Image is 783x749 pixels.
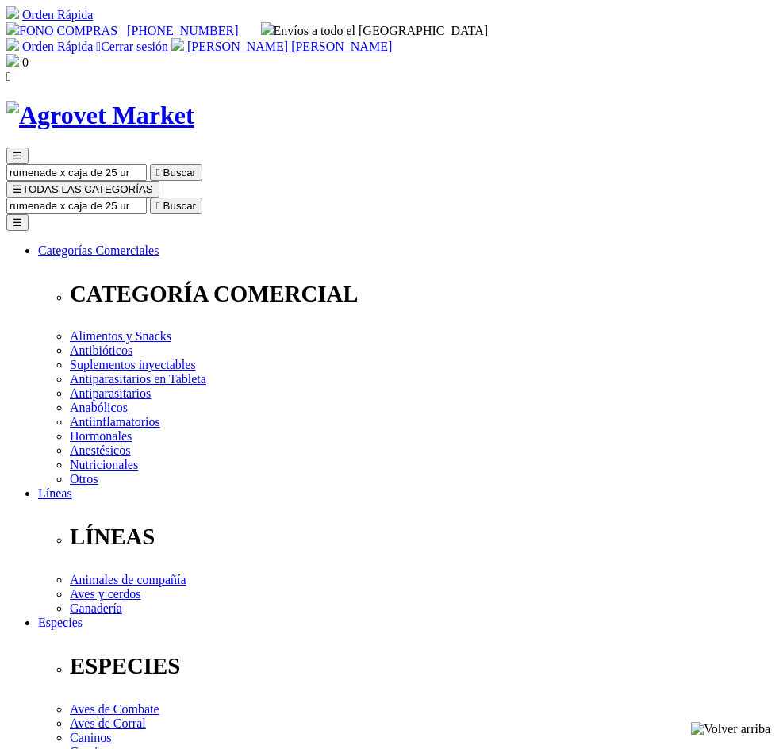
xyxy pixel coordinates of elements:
[6,24,117,37] a: FONO COMPRAS
[70,281,777,307] p: CATEGORÍA COMERCIAL
[171,38,184,51] img: user.svg
[13,150,22,162] span: ☰
[127,24,238,37] a: [PHONE_NUMBER]
[261,22,274,35] img: delivery-truck.svg
[70,587,140,601] a: Aves y cerdos
[70,401,128,414] a: Anabólicos
[6,181,159,198] button: ☰TODAS LAS CATEGORÍAS
[13,183,22,195] span: ☰
[163,200,196,212] span: Buscar
[70,458,138,471] a: Nutricionales
[38,616,83,629] a: Especies
[22,8,93,21] a: Orden Rápida
[70,731,111,744] a: Caninos
[691,722,770,736] img: Volver arriba
[150,164,202,181] button:  Buscar
[6,198,147,214] input: Buscar
[70,415,160,428] a: Antiinflamatorios
[96,40,101,53] i: 
[6,38,19,51] img: shopping-cart.svg
[70,601,122,615] a: Ganadería
[6,70,11,83] i: 
[150,198,202,214] button:  Buscar
[6,22,19,35] img: phone.svg
[38,244,159,257] a: Categorías Comerciales
[70,344,132,357] a: Antibióticos
[22,40,93,53] a: Orden Rápida
[6,101,194,130] img: Agrovet Market
[6,214,29,231] button: ☰
[70,653,777,679] p: ESPECIES
[187,40,392,53] span: [PERSON_NAME] [PERSON_NAME]
[70,716,146,730] a: Aves de Corral
[261,24,489,37] span: Envíos a todo el [GEOGRAPHIC_DATA]
[70,358,196,371] a: Suplementos inyectables
[156,200,160,212] i: 
[6,54,19,67] img: shopping-bag.svg
[70,329,171,343] a: Alimentos y Snacks
[6,164,147,181] input: Buscar
[22,56,29,69] span: 0
[6,6,19,19] img: shopping-cart.svg
[70,386,151,400] a: Antiparasitarios
[38,486,72,500] a: Líneas
[70,573,186,586] a: Animales de compañía
[70,429,132,443] a: Hormonales
[171,40,392,53] a: [PERSON_NAME] [PERSON_NAME]
[70,472,98,486] a: Otros
[70,702,159,716] a: Aves de Combate
[156,167,160,179] i: 
[70,444,130,457] a: Anestésicos
[70,524,777,550] p: LÍNEAS
[163,167,196,179] span: Buscar
[6,148,29,164] button: ☰
[96,40,168,53] a: Cerrar sesión
[70,372,206,386] a: Antiparasitarios en Tableta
